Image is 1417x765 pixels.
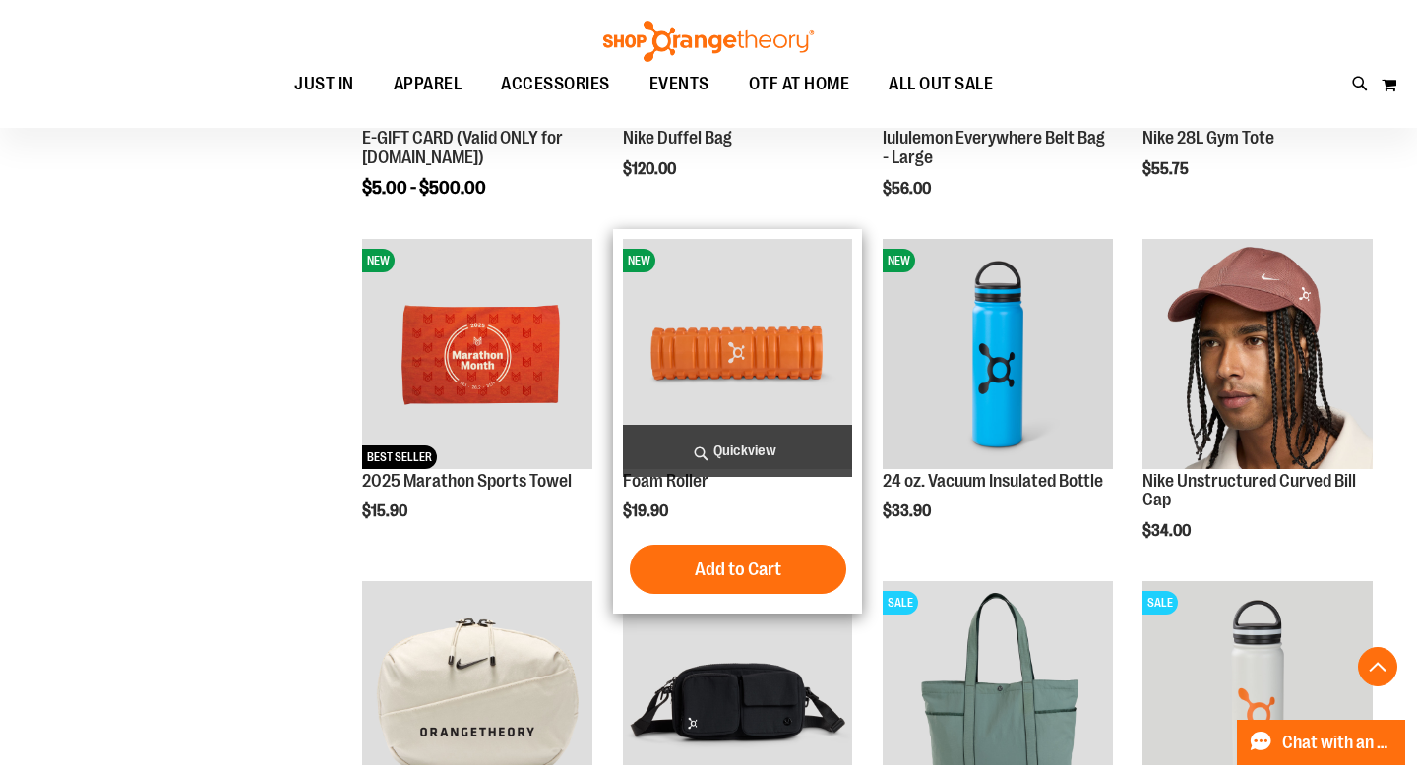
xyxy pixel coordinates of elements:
[1282,734,1393,752] span: Chat with an Expert
[362,178,486,198] span: $5.00 - $500.00
[883,128,1105,167] a: lululemon Everywhere Belt Bag - Large
[623,249,655,272] span: NEW
[1142,239,1373,469] img: Nike Unstructured Curved Bill Cap
[649,62,709,106] span: EVENTS
[394,62,462,106] span: APPAREL
[623,425,853,477] a: Quickview
[362,239,592,469] img: 2025 Marathon Sports Towel
[362,502,410,520] span: $15.90
[1237,720,1406,765] button: Chat with an Expert
[362,128,563,167] a: E-GIFT CARD (Valid ONLY for [DOMAIN_NAME])
[883,471,1103,491] a: 24 oz. Vacuum Insulated Bottle
[362,471,572,491] a: 2025 Marathon Sports Towel
[1142,160,1192,178] span: $55.75
[600,21,817,62] img: Shop Orangetheory
[362,445,437,469] span: BEST SELLER
[1133,229,1383,590] div: product
[695,559,781,580] span: Add to Cart
[883,239,1113,472] a: 24 oz. Vacuum Insulated BottleNEW
[749,62,850,106] span: OTF AT HOME
[1142,591,1178,615] span: SALE
[623,160,679,178] span: $120.00
[630,545,846,594] button: Add to Cart
[352,229,602,571] div: product
[501,62,610,106] span: ACCESSORIES
[883,502,934,520] span: $33.90
[1142,239,1373,472] a: Nike Unstructured Curved Bill Cap
[294,62,354,106] span: JUST IN
[1142,522,1194,540] span: $34.00
[623,239,853,472] a: Foam RollerNEW
[883,249,915,272] span: NEW
[883,591,918,615] span: SALE
[889,62,993,106] span: ALL OUT SALE
[883,239,1113,469] img: 24 oz. Vacuum Insulated Bottle
[1358,647,1397,686] button: Back To Top
[623,128,732,147] a: Nike Duffel Bag
[1142,471,1356,510] a: Nike Unstructured Curved Bill Cap
[362,249,395,272] span: NEW
[883,180,934,198] span: $56.00
[873,229,1123,571] div: product
[613,229,863,615] div: product
[623,502,671,520] span: $19.90
[623,471,708,491] a: Foam Roller
[623,239,853,469] img: Foam Roller
[1142,128,1274,147] a: Nike 28L Gym Tote
[362,239,592,472] a: 2025 Marathon Sports TowelNEWBEST SELLER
